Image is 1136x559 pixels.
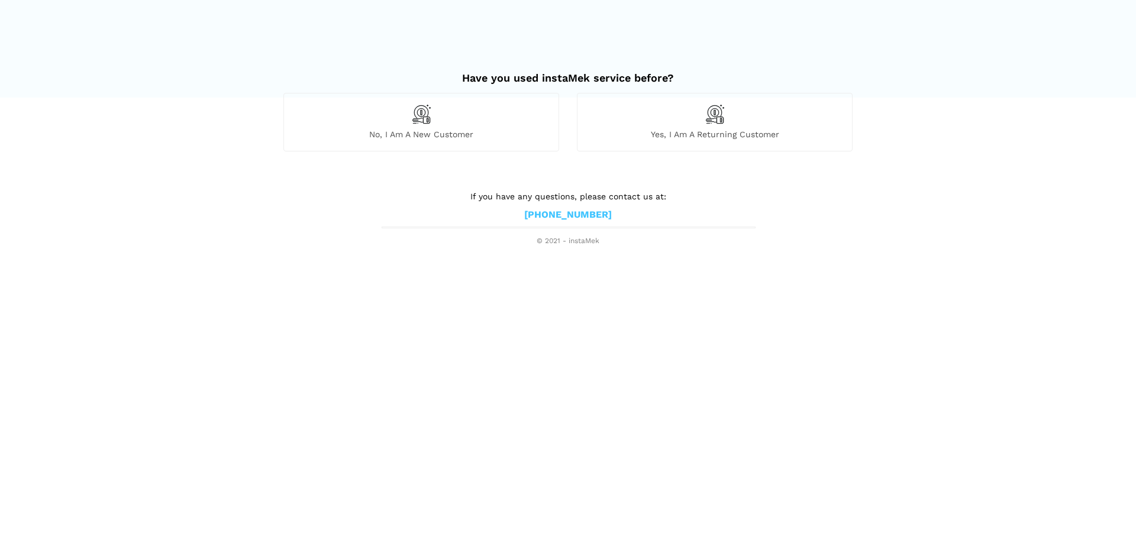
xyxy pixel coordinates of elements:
h2: Have you used instaMek service before? [283,60,853,85]
a: [PHONE_NUMBER] [524,209,612,221]
span: No, I am a new customer [284,129,559,140]
span: © 2021 - instaMek [382,237,754,246]
p: If you have any questions, please contact us at: [382,190,754,203]
span: Yes, I am a returning customer [577,129,852,140]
